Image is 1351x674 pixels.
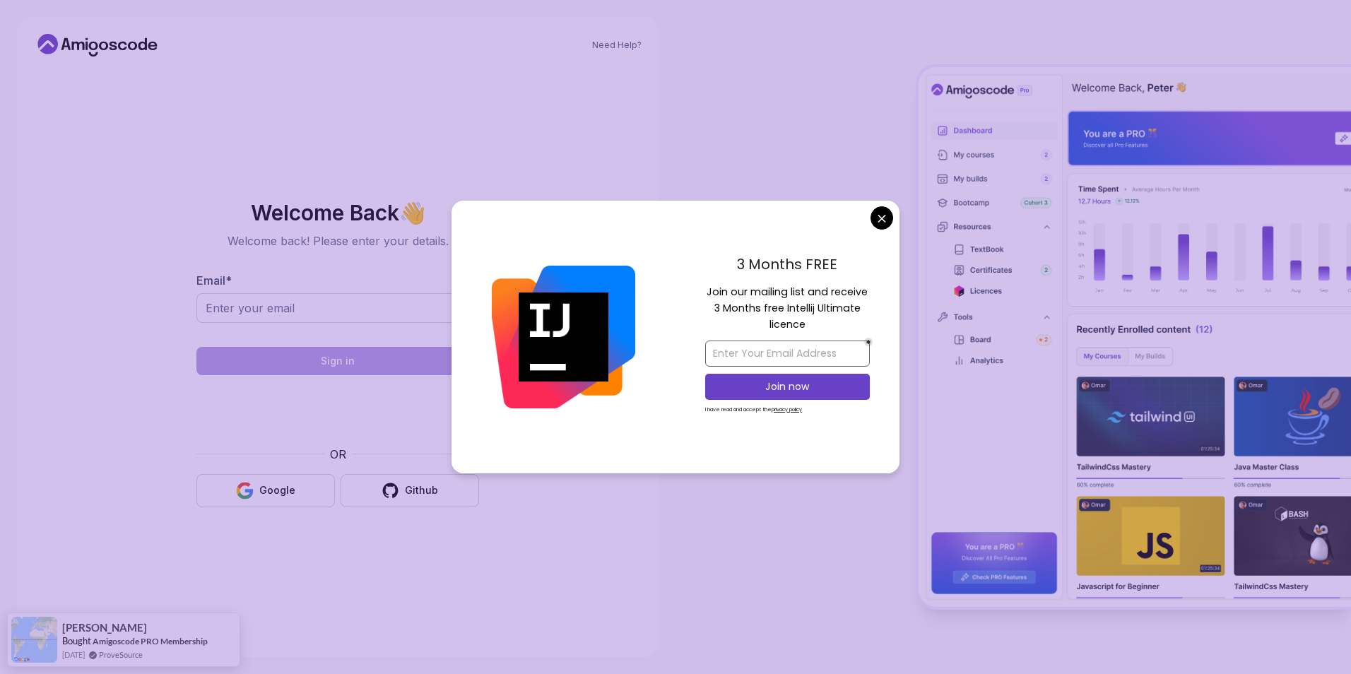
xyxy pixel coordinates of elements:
[93,635,208,647] a: Amigoscode PRO Membership
[62,622,147,634] span: [PERSON_NAME]
[196,201,479,224] h2: Welcome Back
[321,354,355,368] div: Sign in
[62,649,85,661] span: [DATE]
[341,474,479,507] button: Github
[196,232,479,249] p: Welcome back! Please enter your details.
[196,347,479,375] button: Sign in
[34,34,161,57] a: Home link
[196,293,479,323] input: Enter your email
[196,273,232,288] label: Email *
[330,446,346,463] p: OR
[11,617,57,663] img: provesource social proof notification image
[405,483,438,497] div: Github
[259,483,295,497] div: Google
[399,201,425,224] span: 👋
[62,635,91,646] span: Bought
[196,474,335,507] button: Google
[231,384,444,437] iframe: Widget containing checkbox for hCaptcha security challenge
[592,40,642,51] a: Need Help?
[99,649,143,661] a: ProveSource
[919,67,1351,606] img: Amigoscode Dashboard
